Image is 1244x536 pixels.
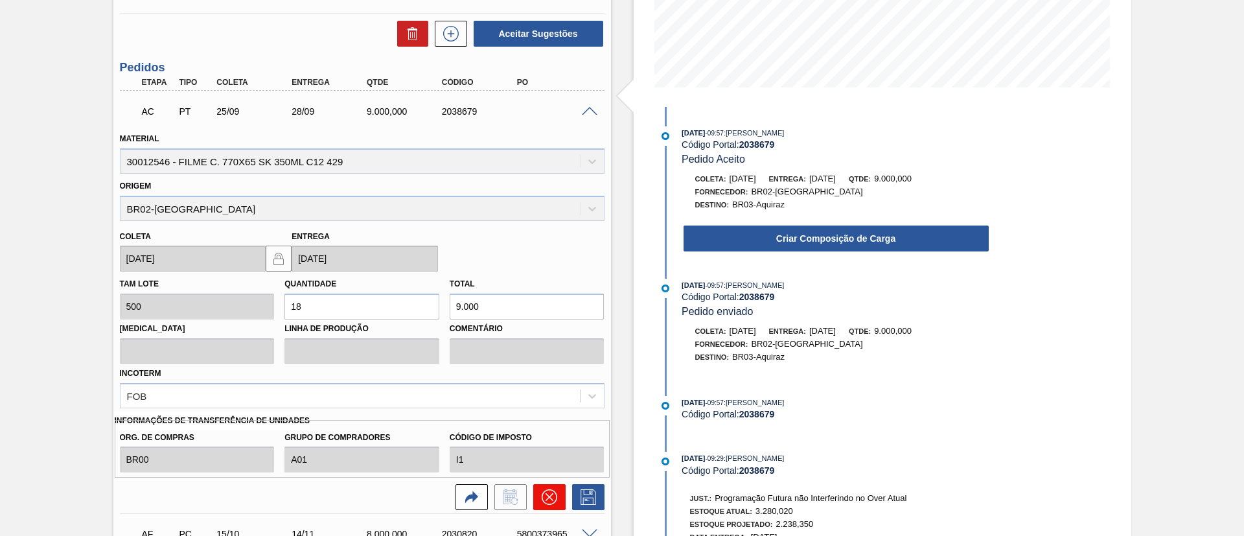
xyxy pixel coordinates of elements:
span: - 09:29 [706,455,724,462]
img: atual [662,458,669,465]
span: Fornecedor: [695,188,748,196]
div: Aguardando Composição de Carga [139,97,178,126]
div: Informar alteração no pedido [488,484,527,510]
span: Pedido enviado [682,306,753,317]
div: Coleta [213,78,297,87]
label: Material [120,134,159,143]
div: Código Portal: [682,409,989,419]
span: BR03-Aquiraz [732,200,785,209]
div: Salvar Pedido [566,484,605,510]
div: Pedido de Transferência [176,106,214,117]
button: Aceitar Sugestões [474,21,603,47]
div: Ir para a Origem [449,484,488,510]
span: 9.000,000 [874,174,912,183]
label: Total [450,279,475,288]
label: Quantidade [284,279,336,288]
span: [DATE] [682,281,705,289]
span: Fornecedor: [695,340,748,348]
input: dd/mm/yyyy [292,246,438,272]
span: [DATE] [809,174,836,183]
label: Entrega [292,232,330,241]
span: [DATE] [809,326,836,336]
div: 28/09/2025 [288,106,373,117]
span: [DATE] [730,174,756,183]
button: Criar Composição de Carga [684,226,989,251]
label: Org. de Compras [120,428,275,447]
span: - 09:57 [706,399,724,406]
div: Código Portal: [682,292,989,302]
span: [DATE] [682,399,705,406]
div: PO [514,78,598,87]
div: Etapa [139,78,178,87]
span: BR03-Aquiraz [732,352,785,362]
div: FOB [127,390,147,401]
span: 9.000,000 [874,326,912,336]
div: Entrega [288,78,373,87]
label: Origem [120,181,152,191]
img: atual [662,132,669,140]
div: Qtde [363,78,448,87]
img: atual [662,402,669,410]
span: [DATE] [730,326,756,336]
label: Incoterm [120,369,161,378]
label: Grupo de Compradores [284,428,439,447]
button: locked [266,246,292,272]
div: 9.000,000 [363,106,448,117]
label: Tam lote [120,279,159,288]
p: AC [142,106,174,117]
span: 3.280,020 [755,506,793,516]
span: - 09:57 [706,130,724,137]
img: locked [271,251,286,266]
span: [DATE] [682,454,705,462]
label: Código de Imposto [450,428,605,447]
span: Entrega: [769,327,806,335]
span: Just.: [690,495,712,502]
span: Programação Futura não Interferindo no Over Atual [715,493,906,503]
span: 2.238,350 [776,519,813,529]
span: : [PERSON_NAME] [724,129,785,137]
strong: 2038679 [739,465,775,476]
strong: 2038679 [739,292,775,302]
span: Destino: [695,201,730,209]
div: Tipo [176,78,214,87]
input: dd/mm/yyyy [120,246,266,272]
span: Qtde: [849,327,871,335]
label: Informações de Transferência de Unidades [115,412,310,430]
span: : [PERSON_NAME] [724,281,785,289]
span: Qtde: [849,175,871,183]
span: Entrega: [769,175,806,183]
div: Aceitar Sugestões [467,19,605,48]
div: 2038679 [439,106,523,117]
div: Excluir Sugestões [391,21,428,47]
span: Destino: [695,353,730,361]
span: [DATE] [682,129,705,137]
span: Coleta: [695,327,726,335]
label: [MEDICAL_DATA] [120,320,275,338]
span: BR02-[GEOGRAPHIC_DATA] [751,187,862,196]
span: : [PERSON_NAME] [724,399,785,406]
strong: 2038679 [739,409,775,419]
span: Pedido Aceito [682,154,745,165]
label: Comentário [450,320,605,338]
strong: 2038679 [739,139,775,150]
span: Estoque Projetado: [690,520,773,528]
label: Linha de Produção [284,320,439,338]
div: 25/09/2025 [213,106,297,117]
div: Cancelar pedido [527,484,566,510]
label: Coleta [120,232,151,241]
div: Código Portal: [682,139,989,150]
span: Estoque Atual: [690,507,752,515]
h3: Pedidos [120,61,605,75]
span: - 09:57 [706,282,724,289]
span: Coleta: [695,175,726,183]
div: Nova sugestão [428,21,467,47]
span: BR02-[GEOGRAPHIC_DATA] [751,339,862,349]
img: atual [662,285,669,292]
div: Código Portal: [682,465,989,476]
div: Código [439,78,523,87]
span: : [PERSON_NAME] [724,454,785,462]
